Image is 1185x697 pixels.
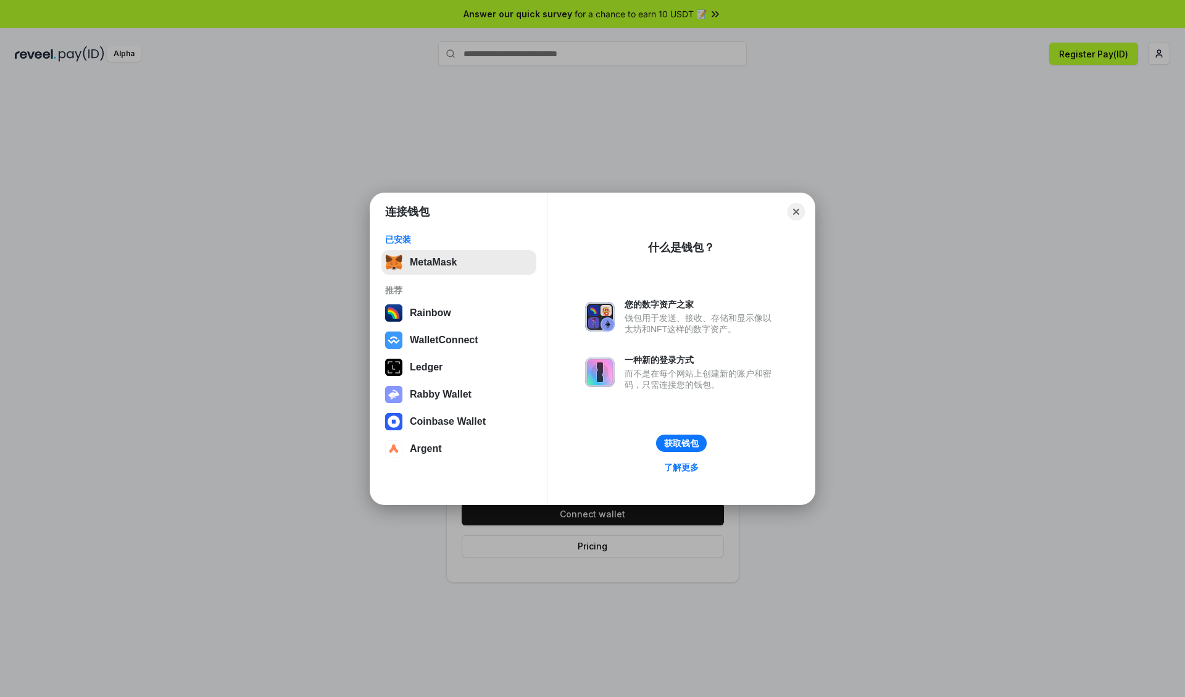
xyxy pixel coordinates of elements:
[385,332,402,349] img: svg+xml,%3Csvg%20width%3D%2228%22%20height%3D%2228%22%20viewBox%3D%220%200%2028%2028%22%20fill%3D...
[381,328,536,353] button: WalletConnect
[385,204,430,219] h1: 连接钱包
[664,438,699,449] div: 获取钱包
[585,302,615,332] img: svg+xml,%3Csvg%20xmlns%3D%22http%3A%2F%2Fwww.w3.org%2F2000%2Fsvg%22%20fill%3D%22none%22%20viewBox...
[648,240,715,255] div: 什么是钱包？
[410,443,442,454] div: Argent
[410,362,443,373] div: Ledger
[410,307,451,319] div: Rainbow
[625,354,778,365] div: 一种新的登录方式
[788,203,805,220] button: Close
[381,250,536,275] button: MetaMask
[381,355,536,380] button: Ledger
[381,382,536,407] button: Rabby Wallet
[385,413,402,430] img: svg+xml,%3Csvg%20width%3D%2228%22%20height%3D%2228%22%20viewBox%3D%220%200%2028%2028%22%20fill%3D...
[410,389,472,400] div: Rabby Wallet
[385,359,402,376] img: svg+xml,%3Csvg%20xmlns%3D%22http%3A%2F%2Fwww.w3.org%2F2000%2Fsvg%22%20width%3D%2228%22%20height%3...
[656,435,707,452] button: 获取钱包
[385,386,402,403] img: svg+xml,%3Csvg%20xmlns%3D%22http%3A%2F%2Fwww.w3.org%2F2000%2Fsvg%22%20fill%3D%22none%22%20viewBox...
[625,312,778,335] div: 钱包用于发送、接收、存储和显示像以太坊和NFT这样的数字资产。
[385,285,533,296] div: 推荐
[385,234,533,245] div: 已安装
[664,462,699,473] div: 了解更多
[625,368,778,390] div: 而不是在每个网站上创建新的账户和密码，只需连接您的钱包。
[381,301,536,325] button: Rainbow
[385,440,402,457] img: svg+xml,%3Csvg%20width%3D%2228%22%20height%3D%2228%22%20viewBox%3D%220%200%2028%2028%22%20fill%3D...
[585,357,615,387] img: svg+xml,%3Csvg%20xmlns%3D%22http%3A%2F%2Fwww.w3.org%2F2000%2Fsvg%22%20fill%3D%22none%22%20viewBox...
[410,335,478,346] div: WalletConnect
[410,257,457,268] div: MetaMask
[381,409,536,434] button: Coinbase Wallet
[657,459,706,475] a: 了解更多
[385,304,402,322] img: svg+xml,%3Csvg%20width%3D%22120%22%20height%3D%22120%22%20viewBox%3D%220%200%20120%20120%22%20fil...
[410,416,486,427] div: Coinbase Wallet
[625,299,778,310] div: 您的数字资产之家
[385,254,402,271] img: svg+xml,%3Csvg%20fill%3D%22none%22%20height%3D%2233%22%20viewBox%3D%220%200%2035%2033%22%20width%...
[381,436,536,461] button: Argent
